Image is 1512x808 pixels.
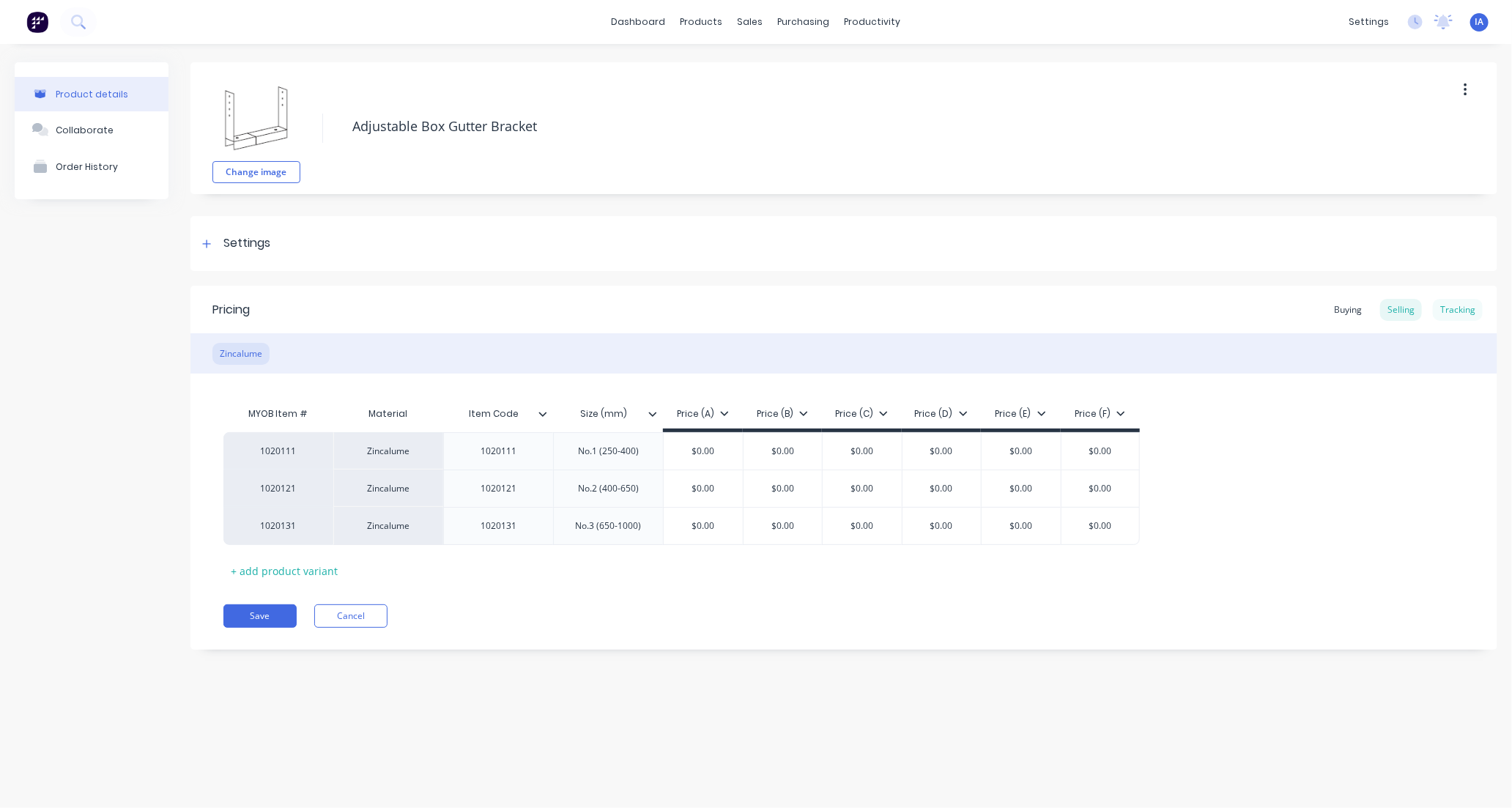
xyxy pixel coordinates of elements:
img: file [220,81,293,154]
button: Change image [212,161,300,183]
div: $0.00 [664,433,743,470]
div: products [673,11,730,33]
div: $0.00 [744,433,823,470]
button: Cancel [314,604,388,628]
div: Product details [56,89,128,100]
div: $0.00 [1061,433,1140,470]
div: Settings [223,234,270,253]
div: $0.00 [903,470,982,507]
div: Item Code [443,399,553,429]
div: fileChange image [212,73,300,183]
div: $0.00 [744,470,823,507]
button: Product details [15,77,168,111]
div: 1020131 [238,519,319,533]
div: Item Code [443,396,544,432]
div: settings [1341,11,1396,33]
div: $0.00 [744,508,823,544]
div: sales [730,11,771,33]
div: No.3 (650-1000) [564,516,653,535]
div: $0.00 [823,508,902,544]
div: Zincalume [333,470,443,507]
div: 1020121Zincalume1020121No.2 (400-650)$0.00$0.00$0.00$0.00$0.00$0.00 [223,470,1140,507]
div: $0.00 [823,470,902,507]
div: $0.00 [982,470,1061,507]
div: Zincalume [212,343,270,365]
div: $0.00 [982,433,1061,470]
div: $0.00 [903,433,982,470]
div: 1020111 [462,442,535,461]
div: $0.00 [982,508,1061,544]
div: Selling [1380,299,1422,321]
div: 1020121 [238,482,319,495]
div: Collaborate [56,125,114,136]
img: Factory [26,11,48,33]
div: $0.00 [664,508,743,544]
div: Price (C) [835,407,888,420]
div: Tracking [1433,299,1483,321]
div: Material [333,399,443,429]
button: Save [223,604,297,628]
div: Price (E) [996,407,1046,420]
div: 1020131Zincalume1020131No.3 (650-1000)$0.00$0.00$0.00$0.00$0.00$0.00 [223,507,1140,545]
div: 1020111 [238,445,319,458]
div: + add product variant [223,560,345,582]
div: Price (B) [757,407,808,420]
div: 1020131 [462,516,535,535]
div: purchasing [771,11,837,33]
div: 1020121 [462,479,535,498]
div: Price (F) [1075,407,1125,420]
div: Zincalume [333,507,443,545]
div: $0.00 [1061,470,1140,507]
textarea: Adjustable Box Gutter Bracket [345,109,1355,144]
div: $0.00 [664,470,743,507]
div: Price (D) [915,407,968,420]
div: productivity [837,11,908,33]
div: Zincalume [333,432,443,470]
div: Buying [1327,299,1369,321]
span: IA [1475,15,1484,29]
button: Order History [15,148,168,185]
div: 1020111Zincalume1020111No.1 (250-400)$0.00$0.00$0.00$0.00$0.00$0.00 [223,432,1140,470]
div: Price (A) [677,407,729,420]
div: Pricing [212,301,250,319]
div: Size (mm) [553,396,654,432]
div: Order History [56,161,118,172]
div: No.1 (250-400) [566,442,651,461]
a: dashboard [604,11,673,33]
div: No.2 (400-650) [566,479,651,498]
div: Size (mm) [553,399,663,429]
div: $0.00 [903,508,982,544]
div: MYOB Item # [223,399,333,429]
div: $0.00 [823,433,902,470]
button: Collaborate [15,111,168,148]
div: $0.00 [1061,508,1140,544]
